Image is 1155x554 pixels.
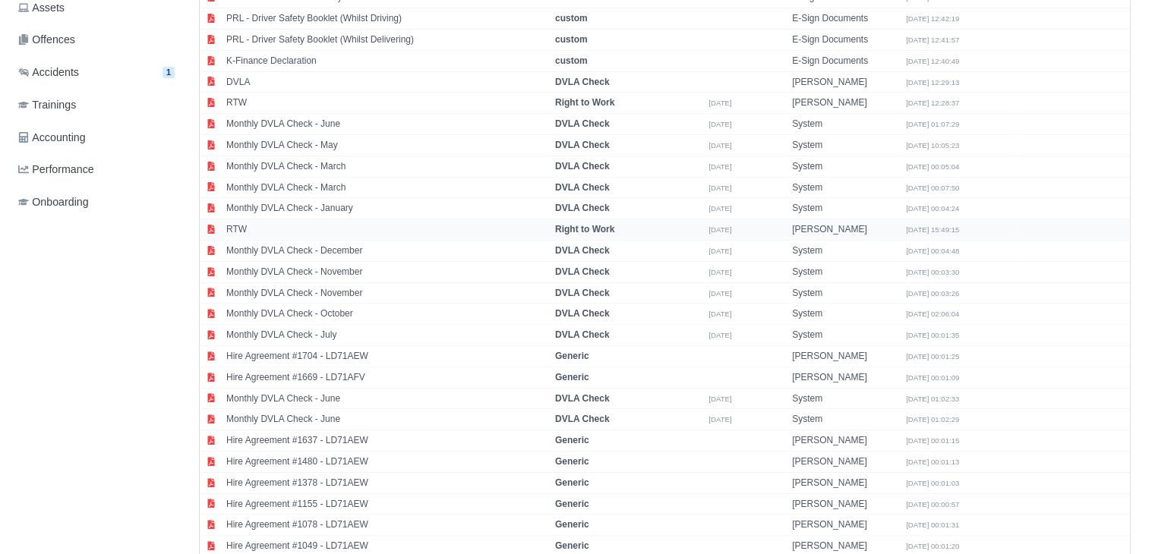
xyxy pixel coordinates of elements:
[906,268,959,276] small: [DATE] 00:03:30
[555,372,589,382] strong: Generic
[906,415,959,423] small: [DATE] 01:02:29
[222,71,551,93] td: DVLA
[788,177,902,198] td: System
[12,90,181,120] a: Trainings
[708,289,731,297] small: [DATE]
[906,310,959,318] small: [DATE] 02:06:04
[788,345,902,367] td: [PERSON_NAME]
[555,140,610,150] strong: DVLA Check
[555,308,610,319] strong: DVLA Check
[222,388,551,409] td: Monthly DVLA Check - June
[222,240,551,261] td: Monthly DVLA Check - December
[555,414,610,424] strong: DVLA Check
[222,177,551,198] td: Monthly DVLA Check - March
[708,225,731,234] small: [DATE]
[555,203,610,213] strong: DVLA Check
[906,436,959,445] small: [DATE] 00:01:15
[1079,481,1155,554] iframe: Chat Widget
[555,288,610,298] strong: DVLA Check
[788,198,902,219] td: System
[12,58,181,87] a: Accidents 1
[222,451,551,472] td: Hire Agreement #1480 - LD71AEW
[906,500,959,508] small: [DATE] 00:00:57
[708,310,731,318] small: [DATE]
[906,204,959,212] small: [DATE] 00:04:24
[222,50,551,71] td: K-Finance Declaration
[708,120,731,128] small: [DATE]
[222,135,551,156] td: Monthly DVLA Check - May
[906,521,959,529] small: [DATE] 00:01:31
[555,266,610,277] strong: DVLA Check
[906,479,959,487] small: [DATE] 00:01:03
[555,435,589,445] strong: Generic
[906,373,959,382] small: [DATE] 00:01:09
[788,156,902,177] td: System
[788,430,902,452] td: [PERSON_NAME]
[222,515,551,536] td: Hire Agreement #1078 - LD71AEW
[788,30,902,51] td: E-Sign Documents
[222,156,551,177] td: Monthly DVLA Check - March
[555,118,610,129] strong: DVLA Check
[222,261,551,282] td: Monthly DVLA Check - November
[788,71,902,93] td: [PERSON_NAME]
[906,247,959,255] small: [DATE] 00:04:48
[222,198,551,219] td: Monthly DVLA Check - January
[708,204,731,212] small: [DATE]
[222,93,551,114] td: RTW
[788,388,902,409] td: System
[555,329,610,340] strong: DVLA Check
[555,456,589,467] strong: Generic
[222,114,551,135] td: Monthly DVLA Check - June
[18,129,86,146] span: Accounting
[708,331,731,339] small: [DATE]
[18,96,76,114] span: Trainings
[708,395,731,403] small: [DATE]
[222,430,551,452] td: Hire Agreement #1637 - LD71AEW
[222,493,551,515] td: Hire Agreement #1155 - LD71AEW
[788,367,902,388] td: [PERSON_NAME]
[708,162,731,171] small: [DATE]
[708,141,731,150] small: [DATE]
[708,415,731,423] small: [DATE]
[708,268,731,276] small: [DATE]
[555,161,610,172] strong: DVLA Check
[555,477,589,488] strong: Generic
[555,540,589,551] strong: Generic
[906,141,959,150] small: [DATE] 10:05:23
[906,458,959,466] small: [DATE] 00:01:13
[222,219,551,241] td: RTW
[906,120,959,128] small: [DATE] 01:07:29
[555,393,610,404] strong: DVLA Check
[18,194,89,211] span: Onboarding
[906,99,959,107] small: [DATE] 12:28:37
[788,93,902,114] td: [PERSON_NAME]
[788,325,902,346] td: System
[222,367,551,388] td: Hire Agreement #1669 - LD71AFV
[906,352,959,360] small: [DATE] 00:01:25
[12,25,181,55] a: Offences
[788,472,902,493] td: [PERSON_NAME]
[555,55,588,66] strong: custom
[222,8,551,30] td: PRL - Driver Safety Booklet (Whilst Driving)
[906,14,959,23] small: [DATE] 12:42:19
[555,34,588,45] strong: custom
[708,99,731,107] small: [DATE]
[788,515,902,536] td: [PERSON_NAME]
[12,123,181,153] a: Accounting
[222,345,551,367] td: Hire Agreement #1704 - LD71AEW
[222,282,551,304] td: Monthly DVLA Check - November
[788,135,902,156] td: System
[555,182,610,193] strong: DVLA Check
[12,155,181,184] a: Performance
[788,219,902,241] td: [PERSON_NAME]
[18,31,75,49] span: Offences
[555,519,589,530] strong: Generic
[788,114,902,135] td: System
[788,304,902,325] td: System
[555,97,614,108] strong: Right to Work
[788,261,902,282] td: System
[555,224,614,235] strong: Right to Work
[708,184,731,192] small: [DATE]
[906,162,959,171] small: [DATE] 00:05:04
